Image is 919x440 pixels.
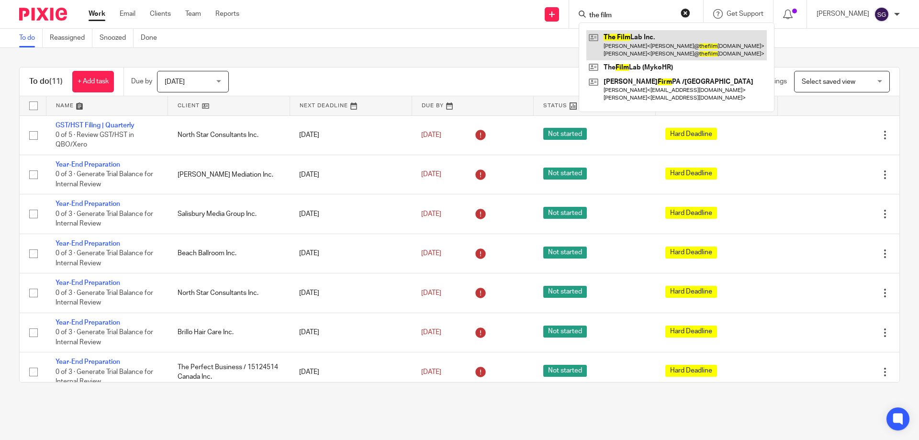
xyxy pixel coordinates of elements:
[168,273,290,313] td: North Star Consultants Inc.
[421,132,441,138] span: [DATE]
[56,171,153,188] span: 0 of 3 · Generate Trial Balance for Internal Review
[100,29,134,47] a: Snoozed
[168,313,290,352] td: Brillo Hair Care Inc.
[56,329,153,346] span: 0 of 3 · Generate Trial Balance for Internal Review
[543,128,587,140] span: Not started
[290,273,412,313] td: [DATE]
[72,71,114,92] a: + Add task
[56,359,120,365] a: Year-End Preparation
[421,329,441,336] span: [DATE]
[165,79,185,85] span: [DATE]
[665,128,717,140] span: Hard Deadline
[665,326,717,338] span: Hard Deadline
[817,9,869,19] p: [PERSON_NAME]
[168,194,290,234] td: Salisbury Media Group Inc.
[665,247,717,259] span: Hard Deadline
[290,115,412,155] td: [DATE]
[421,211,441,217] span: [DATE]
[168,155,290,194] td: [PERSON_NAME] Mediation Inc.
[290,234,412,273] td: [DATE]
[120,9,135,19] a: Email
[543,365,587,377] span: Not started
[543,247,587,259] span: Not started
[665,286,717,298] span: Hard Deadline
[665,168,717,180] span: Hard Deadline
[215,9,239,19] a: Reports
[543,286,587,298] span: Not started
[56,240,120,247] a: Year-End Preparation
[56,319,120,326] a: Year-End Preparation
[588,11,674,20] input: Search
[141,29,164,47] a: Done
[727,11,763,17] span: Get Support
[874,7,889,22] img: svg%3E
[19,29,43,47] a: To do
[56,211,153,227] span: 0 of 3 · Generate Trial Balance for Internal Review
[681,8,690,18] button: Clear
[56,161,120,168] a: Year-End Preparation
[56,280,120,286] a: Year-End Preparation
[168,234,290,273] td: Beach Ballroom Inc.
[29,77,63,87] h1: To do
[543,168,587,180] span: Not started
[421,290,441,296] span: [DATE]
[185,9,201,19] a: Team
[56,122,134,129] a: GST/HST Filing | Quarterly
[290,352,412,392] td: [DATE]
[168,352,290,392] td: The Perfect Business / 15124514 Canada Inc.
[56,290,153,306] span: 0 of 3 · Generate Trial Balance for Internal Review
[49,78,63,85] span: (11)
[168,115,290,155] td: North Star Consultants Inc.
[421,171,441,178] span: [DATE]
[89,9,105,19] a: Work
[543,326,587,338] span: Not started
[802,79,855,85] span: Select saved view
[290,313,412,352] td: [DATE]
[56,201,120,207] a: Year-End Preparation
[19,8,67,21] img: Pixie
[543,207,587,219] span: Not started
[421,250,441,257] span: [DATE]
[421,369,441,375] span: [DATE]
[290,194,412,234] td: [DATE]
[150,9,171,19] a: Clients
[50,29,92,47] a: Reassigned
[56,132,134,148] span: 0 of 5 · Review GST/HST in QBO/Xero
[665,207,717,219] span: Hard Deadline
[290,155,412,194] td: [DATE]
[131,77,152,86] p: Due by
[665,365,717,377] span: Hard Deadline
[56,250,153,267] span: 0 of 3 · Generate Trial Balance for Internal Review
[56,369,153,385] span: 0 of 3 · Generate Trial Balance for Internal Review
